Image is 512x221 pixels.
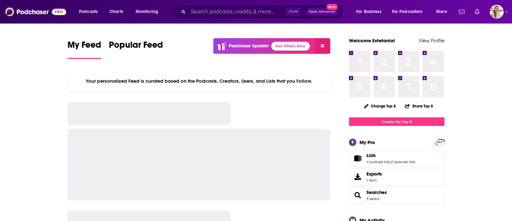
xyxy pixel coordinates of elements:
a: Searches [366,190,387,195]
span: Searches [349,187,444,204]
a: 3 saved [366,197,379,201]
button: Open AdvancedNew [306,8,338,16]
a: Popular Feed [109,39,163,59]
button: Show profile menu [490,5,504,19]
button: open menu [352,7,389,17]
p: Podchaser Update! [229,43,269,49]
span: Lists [366,153,376,158]
span: Open Advanced [309,10,335,13]
span: Monitoring [136,7,158,16]
span: Exports [366,171,382,177]
a: My Feed [68,39,101,59]
span: For Business [356,7,381,16]
span: 1 item [366,178,382,183]
a: Show notifications dropdown [472,6,482,17]
span: New [326,4,338,10]
a: PRO [436,140,444,144]
span: Podcasts [79,7,98,16]
a: Welcome Estefania! [349,38,395,44]
button: open menu [432,7,455,17]
button: open menu [131,7,167,17]
a: Searches [351,191,364,200]
span: Exports [351,172,364,181]
a: See What's New [271,42,310,51]
a: Charts [105,7,127,17]
a: Show notifications dropdown [456,6,467,17]
a: Lists [351,154,364,163]
a: 4 podcast lists [366,160,390,164]
span: Lists [349,150,444,167]
a: Exports [349,168,444,185]
button: Change Top 8 [360,102,400,110]
input: Search podcasts, credits, & more... [188,7,286,17]
span: Logged in as acquavie [490,5,504,19]
span: More [436,7,447,16]
div: My Pro [359,139,375,145]
a: Lists [366,153,415,158]
span: For Podcasters [392,7,423,16]
span: Ctrl K [286,8,301,16]
img: Podchaser - Follow, Share and Rate Podcasts [5,6,66,18]
span: Charts [110,7,123,16]
button: Share Top 8 [405,100,433,112]
a: View Profile [419,38,444,44]
button: open menu [75,7,106,17]
img: User Profile [490,5,504,19]
div: Search podcasts, credits, & more... [177,4,350,19]
a: Create My Top 8 [349,117,444,126]
div: Your personalized Feed is curated based on the Podcasts, Creators, Users, and Lists that you Follow. [68,70,330,92]
a: 0 episode lists [391,160,415,164]
button: open menu [388,7,432,17]
span: Popular Feed [109,39,163,54]
span: My Feed [68,39,101,54]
